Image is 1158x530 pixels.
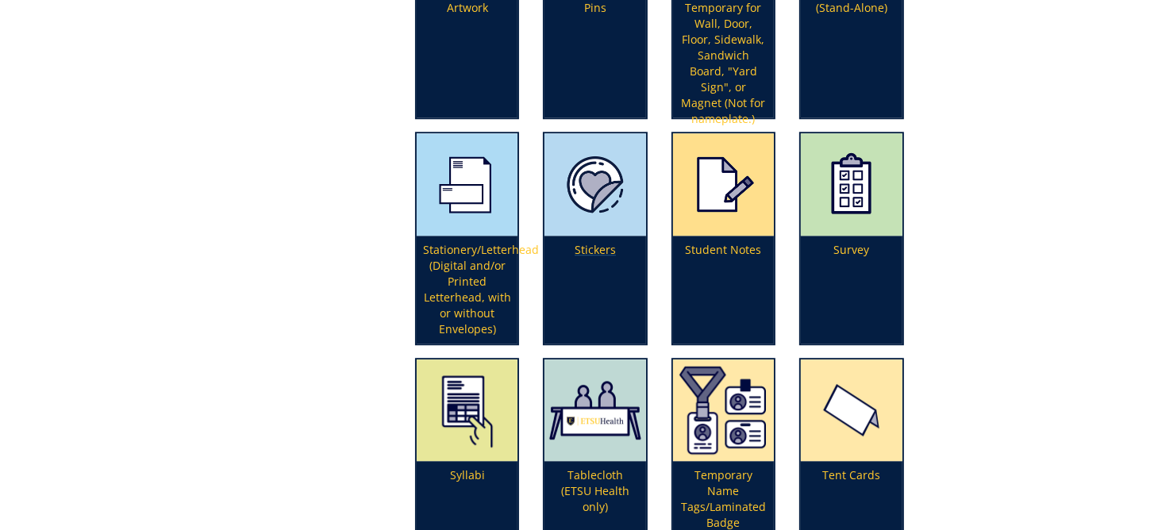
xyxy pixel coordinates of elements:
img: survey-5a663e616090e9.10927894.png [801,133,902,235]
p: Student Notes [673,236,774,344]
img: certificateseal-604bc8dddce728.49481014.png [544,133,645,235]
p: Survey [801,236,902,344]
a: Student Notes [673,133,774,343]
img: handouts-syllabi-5a8adde18eab49.80887865.png [673,133,774,235]
a: Stickers [544,133,645,343]
img: badges%20and%20temporary%20name%20tags-663cda1b18b768.63062597.png [673,359,774,461]
img: letterhead-5949259c4d0423.28022678.png [417,133,517,235]
a: Survey [801,133,902,343]
p: Stickers [544,236,645,344]
p: Stationery/Letterhead (Digital and/or Printed Letterhead, with or without Envelopes) [417,236,517,344]
img: handouts-syllabi-5a8addbf0cec46.21078663.png [417,359,517,461]
img: tent-cards-59494cb190bfa6.98199128.png [801,359,902,461]
a: Stationery/Letterhead (Digital and/or Printed Letterhead, with or without Envelopes) [417,133,517,343]
img: tablecloth-63ce89ec045952.52600954.png [544,359,645,461]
